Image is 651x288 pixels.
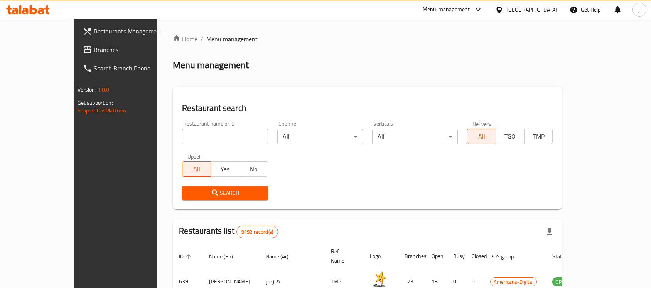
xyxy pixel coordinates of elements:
span: ID [179,252,194,261]
span: TMP [528,131,550,142]
span: Get support on: [78,98,113,108]
button: No [239,161,268,177]
span: All [186,164,208,175]
span: Americana-Digital [491,278,536,286]
span: 1.0.0 [98,85,110,95]
li: / [201,34,203,44]
th: Open [425,244,447,268]
div: All [277,129,363,144]
a: Restaurants Management [77,22,182,40]
label: Delivery [472,121,492,126]
div: Menu-management [423,5,470,14]
a: Home [173,34,197,44]
nav: breadcrumb [173,34,562,44]
div: All [372,129,458,144]
span: j [639,5,640,14]
th: Logo [364,244,398,268]
div: [GEOGRAPHIC_DATA] [506,5,557,14]
span: Ref. Name [331,247,354,265]
span: POS group [490,252,524,261]
button: TGO [496,129,525,144]
span: All [471,131,493,142]
h2: Restaurants list [179,225,278,238]
a: Search Branch Phone [77,59,182,77]
span: OPEN [552,278,571,286]
button: TMP [524,129,553,144]
span: Search [188,188,261,198]
span: TGO [499,131,521,142]
div: Total records count [236,226,278,238]
span: Search Branch Phone [94,64,176,73]
th: Closed [465,244,484,268]
span: Name (Ar) [266,252,299,261]
span: Name (En) [209,252,243,261]
button: Yes [211,161,239,177]
th: Branches [398,244,425,268]
span: Menu management [206,34,258,44]
a: Support.OpsPlatform [78,105,126,116]
button: All [467,129,496,144]
a: Branches [77,40,182,59]
span: 9192 record(s) [237,228,278,236]
span: Status [552,252,577,261]
th: Busy [447,244,465,268]
label: Upsell [187,154,202,159]
h2: Restaurant search [182,102,553,114]
span: Branches [94,45,176,54]
input: Search for restaurant name or ID.. [182,129,268,144]
div: Export file [540,223,559,241]
span: Version: [78,85,96,95]
span: Yes [214,164,236,175]
button: Search [182,186,268,200]
span: No [243,164,265,175]
button: All [182,161,211,177]
h2: Menu management [173,59,249,71]
span: Restaurants Management [94,27,176,36]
